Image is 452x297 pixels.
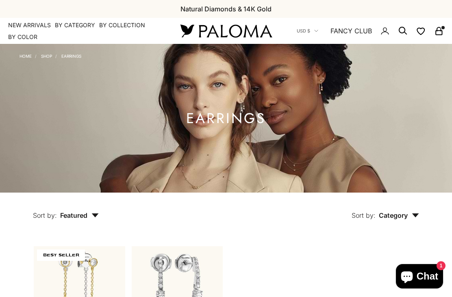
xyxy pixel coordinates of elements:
[33,211,57,219] span: Sort by:
[37,249,85,261] span: BEST SELLER
[60,211,99,219] span: Featured
[8,21,51,29] a: NEW ARRIVALS
[393,264,445,290] inbox-online-store-chat: Shopify online store chat
[61,54,81,59] a: Earrings
[297,27,318,35] button: USD $
[333,193,438,227] button: Sort by: Category
[186,113,266,124] h1: Earrings
[14,193,117,227] button: Sort by: Featured
[99,21,145,29] summary: By Collection
[8,33,37,41] summary: By Color
[20,54,32,59] a: Home
[379,211,419,219] span: Category
[297,18,444,44] nav: Secondary navigation
[352,211,376,219] span: Sort by:
[41,54,52,59] a: Shop
[55,21,95,29] summary: By Category
[330,26,372,36] a: FANCY CLUB
[180,4,272,14] p: Natural Diamonds & 14K Gold
[297,27,310,35] span: USD $
[20,52,81,59] nav: Breadcrumb
[8,21,161,41] nav: Primary navigation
